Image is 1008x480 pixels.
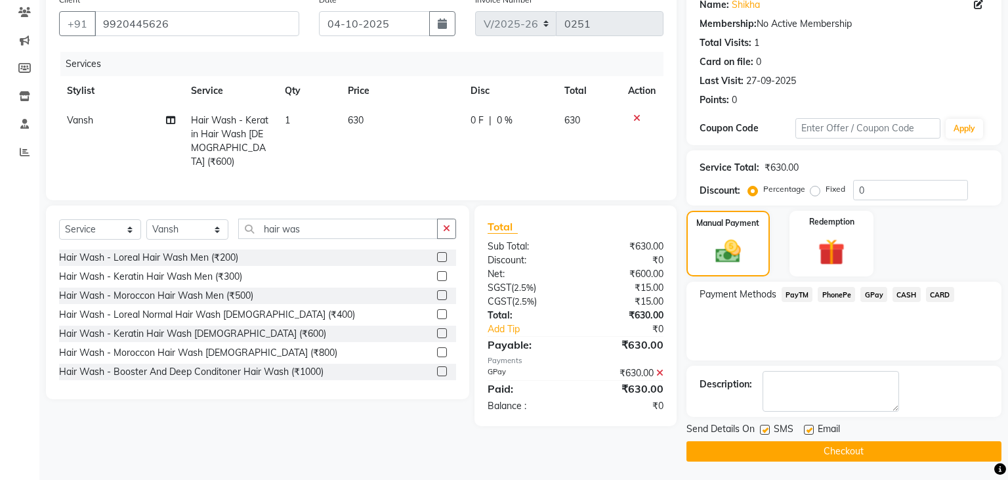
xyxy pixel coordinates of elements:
div: Services [60,52,673,76]
span: | [489,114,492,127]
span: 0 % [497,114,513,127]
span: Hair Wash - Keratin Hair Wash [DEMOGRAPHIC_DATA] (₹600) [191,114,268,167]
div: ₹0 [592,322,673,336]
div: ₹630.00 [576,309,673,322]
th: Price [340,76,463,106]
span: Total [488,220,518,234]
div: Paid: [478,381,576,397]
span: 0 F [471,114,484,127]
span: 2.5% [514,296,534,307]
span: 630 [348,114,364,126]
img: _gift.svg [810,236,853,269]
div: 1 [754,36,759,50]
th: Stylist [59,76,183,106]
button: +91 [59,11,96,36]
span: SMS [774,422,793,439]
div: Sub Total: [478,240,576,253]
div: Hair Wash - Keratin Hair Wash Men (₹300) [59,270,242,284]
div: ₹630.00 [576,240,673,253]
img: _cash.svg [707,237,749,266]
div: Discount: [700,184,740,198]
div: ₹630.00 [576,337,673,353]
span: 630 [564,114,580,126]
input: Search or Scan [238,219,438,239]
div: Service Total: [700,161,759,175]
th: Qty [277,76,340,106]
div: Hair Wash - Loreal Normal Hair Wash [DEMOGRAPHIC_DATA] (₹400) [59,308,355,322]
span: Email [818,422,840,439]
div: 0 [756,55,761,69]
span: CARD [926,287,954,302]
div: Discount: [478,253,576,267]
div: ( ) [478,295,576,309]
div: ₹630.00 [765,161,799,175]
div: 0 [732,93,737,107]
div: Net: [478,267,576,281]
span: Vansh [67,114,93,126]
div: Total: [478,309,576,322]
div: Payable: [478,337,576,353]
div: GPay [478,366,576,380]
input: Enter Offer / Coupon Code [795,118,940,139]
label: Redemption [809,216,854,228]
div: Card on file: [700,55,753,69]
th: Disc [463,76,556,106]
div: No Active Membership [700,17,988,31]
div: ₹630.00 [576,381,673,397]
div: Total Visits: [700,36,751,50]
span: Payment Methods [700,288,776,301]
th: Total [556,76,619,106]
label: Percentage [763,183,805,195]
span: CASH [892,287,921,302]
div: Membership: [700,17,757,31]
div: Payments [488,355,663,366]
span: SGST [488,282,511,294]
div: ₹0 [576,399,673,413]
div: Hair Wash - Loreal Hair Wash Men (₹200) [59,251,238,265]
div: Hair Wash - Moroccon Hair Wash [DEMOGRAPHIC_DATA] (₹800) [59,346,337,360]
div: Points: [700,93,729,107]
div: Hair Wash - Booster And Deep Conditoner Hair Wash (₹1000) [59,365,324,379]
div: ₹630.00 [576,366,673,380]
span: CGST [488,295,512,307]
button: Checkout [686,441,1001,462]
div: Coupon Code [700,121,796,135]
div: ₹600.00 [576,267,673,281]
div: ( ) [478,281,576,295]
span: GPay [860,287,887,302]
div: ₹15.00 [576,281,673,295]
a: Add Tip [478,322,591,336]
th: Service [183,76,277,106]
span: Send Details On [686,422,755,439]
span: 1 [285,114,290,126]
div: 27-09-2025 [746,74,796,88]
span: PayTM [782,287,813,302]
span: PhonePe [818,287,855,302]
div: ₹0 [576,253,673,267]
div: Balance : [478,399,576,413]
th: Action [620,76,663,106]
input: Search by Name/Mobile/Email/Code [94,11,299,36]
div: Hair Wash - Keratin Hair Wash [DEMOGRAPHIC_DATA] (₹600) [59,327,326,341]
div: Last Visit: [700,74,744,88]
div: Description: [700,378,752,391]
label: Fixed [826,183,845,195]
span: 2.5% [514,282,534,293]
div: ₹15.00 [576,295,673,309]
label: Manual Payment [696,217,759,229]
div: Hair Wash - Moroccon Hair Wash Men (₹500) [59,289,253,303]
button: Apply [946,119,983,139]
